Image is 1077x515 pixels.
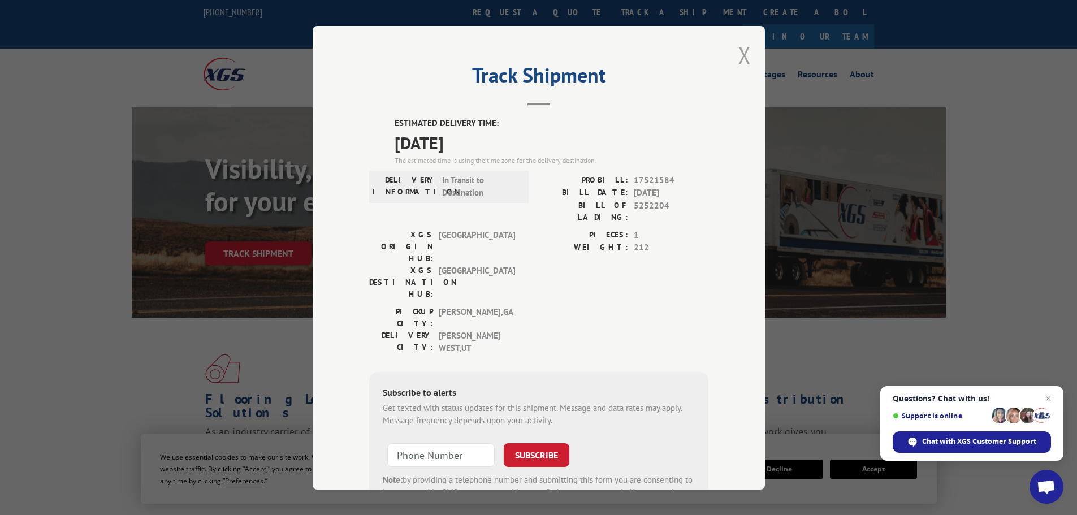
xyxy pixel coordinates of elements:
span: [PERSON_NAME] , GA [439,305,515,329]
div: Chat with XGS Customer Support [893,431,1051,453]
span: [DATE] [634,187,708,200]
h2: Track Shipment [369,67,708,89]
div: by providing a telephone number and submitting this form you are consenting to be contacted by SM... [383,473,695,512]
span: 1 [634,228,708,241]
div: Get texted with status updates for this shipment. Message and data rates may apply. Message frequ... [383,401,695,427]
label: XGS DESTINATION HUB: [369,264,433,300]
input: Phone Number [387,443,495,466]
label: BILL DATE: [539,187,628,200]
span: Questions? Chat with us! [893,394,1051,403]
strong: Note: [383,474,403,484]
button: SUBSCRIBE [504,443,569,466]
label: PICKUP CITY: [369,305,433,329]
span: 17521584 [634,174,708,187]
label: ESTIMATED DELIVERY TIME: [395,117,708,130]
label: DELIVERY INFORMATION: [373,174,436,199]
span: Support is online [893,412,988,420]
div: Open chat [1030,470,1063,504]
span: Close chat [1041,392,1055,405]
span: 212 [634,241,708,254]
label: PIECES: [539,228,628,241]
label: BILL OF LADING: [539,199,628,223]
button: Close modal [738,40,751,70]
span: [GEOGRAPHIC_DATA] [439,264,515,300]
span: [GEOGRAPHIC_DATA] [439,228,515,264]
span: [PERSON_NAME] WEST , UT [439,329,515,354]
label: DELIVERY CITY: [369,329,433,354]
div: Subscribe to alerts [383,385,695,401]
label: XGS ORIGIN HUB: [369,228,433,264]
span: In Transit to Destination [442,174,518,199]
label: PROBILL: [539,174,628,187]
span: 5252204 [634,199,708,223]
span: [DATE] [395,129,708,155]
span: Chat with XGS Customer Support [922,436,1036,447]
label: WEIGHT: [539,241,628,254]
div: The estimated time is using the time zone for the delivery destination. [395,155,708,165]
